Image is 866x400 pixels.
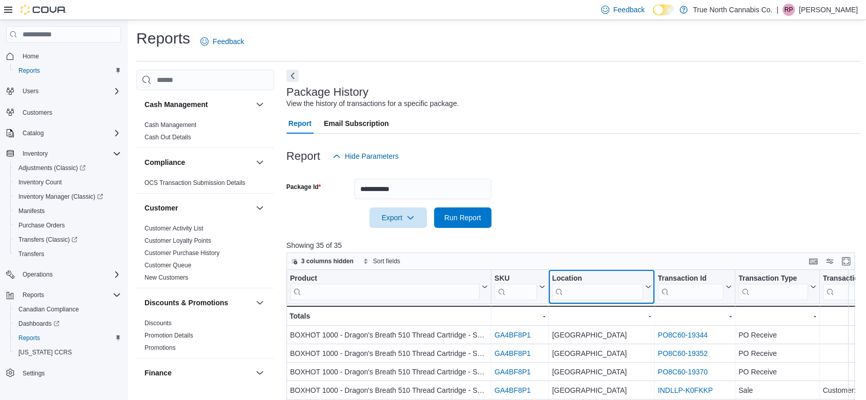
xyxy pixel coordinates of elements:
span: Hide Parameters [345,151,399,161]
button: Cash Management [145,99,252,110]
button: Transfers [10,247,125,261]
button: Location [552,274,651,300]
span: GL Account Totals [145,389,194,397]
a: GA4BF8P1 [494,386,531,394]
span: Customer Purchase History [145,249,220,257]
p: True North Cannabis Co. [693,4,772,16]
div: BOXHOT 1000 - Dragon's Breath 510 Thread Cartridge - Sativa - 1.2g [290,329,488,341]
span: Inventory Count [14,176,121,188]
span: Reports [18,67,40,75]
button: Enter fullscreen [840,255,852,267]
button: Cash Management [254,98,266,111]
span: Customer Queue [145,261,191,269]
span: Operations [18,268,121,281]
span: Catalog [23,129,44,137]
div: PO Receive [738,366,816,378]
div: - [738,310,816,322]
div: Sale [738,384,816,396]
a: Inventory Manager (Classic) [10,190,125,204]
button: Inventory Count [10,175,125,190]
div: Location [552,274,643,300]
button: Operations [2,267,125,282]
button: Customer [254,202,266,214]
div: Transaction Type [738,274,808,284]
button: Reports [18,289,48,301]
a: Canadian Compliance [14,303,83,315]
a: Manifests [14,205,49,217]
a: Reports [14,65,44,77]
span: Inventory [18,148,121,160]
a: Inventory Manager (Classic) [14,191,107,203]
span: RP [785,4,793,16]
h3: Discounts & Promotions [145,298,228,308]
span: 3 columns hidden [301,257,354,265]
button: Purchase Orders [10,218,125,233]
button: Reports [10,64,125,78]
h3: Compliance [145,157,185,167]
a: Cash Out Details [145,134,191,141]
span: Inventory [23,150,48,158]
button: Catalog [2,126,125,140]
span: Manifests [14,205,121,217]
a: Dashboards [10,317,125,331]
span: Home [23,52,39,60]
div: Transaction Type [738,274,808,300]
span: Sort fields [373,257,400,265]
a: GL Account Totals [145,390,194,397]
span: Feedback [613,5,645,15]
span: Cash Out Details [145,133,191,141]
a: Cash Management [145,121,196,129]
span: Transfers (Classic) [18,236,77,244]
span: Transfers (Classic) [14,234,121,246]
button: Customers [2,104,125,119]
a: Discounts [145,320,172,327]
button: Sort fields [359,255,404,267]
a: [US_STATE] CCRS [14,346,76,359]
div: Product [290,274,480,284]
a: Customer Purchase History [145,249,220,257]
a: Transfers (Classic) [14,234,81,246]
span: Washington CCRS [14,346,121,359]
span: Purchase Orders [14,219,121,231]
a: OCS Transaction Submission Details [145,179,245,186]
div: BOXHOT 1000 - Dragon's Breath 510 Thread Cartridge - Sativa - 1.2g [290,366,488,378]
span: Customers [18,106,121,118]
span: Reports [14,65,121,77]
a: Transfers [14,248,48,260]
span: Dashboards [18,320,59,328]
a: New Customers [145,274,188,281]
button: [US_STATE] CCRS [10,345,125,360]
a: Dashboards [14,318,64,330]
div: BOXHOT 1000 - Dragon's Breath 510 Thread Cartridge - Sativa - 1.2g [290,347,488,360]
button: Finance [254,367,266,379]
a: Reports [14,332,44,344]
span: Transfers [14,248,121,260]
span: Report [288,113,312,134]
button: 3 columns hidden [287,255,358,267]
button: SKU [494,274,545,300]
button: Keyboard shortcuts [807,255,819,267]
a: Promotions [145,344,176,351]
a: GA4BF8P1 [494,331,531,339]
span: Transfers [18,250,44,258]
button: Reports [2,288,125,302]
a: Customer Loyalty Points [145,237,211,244]
a: Adjustments (Classic) [10,161,125,175]
button: Display options [823,255,836,267]
span: Reports [18,334,40,342]
span: [US_STATE] CCRS [18,348,72,356]
span: Manifests [18,207,45,215]
button: Hide Parameters [328,146,403,166]
span: Feedback [213,36,244,47]
button: Operations [18,268,57,281]
a: Customer Queue [145,262,191,269]
span: Adjustments (Classic) [18,164,86,172]
span: Canadian Compliance [14,303,121,315]
a: PO8C60-19344 [657,331,707,339]
a: Transfers (Classic) [10,233,125,247]
span: Users [23,87,38,95]
a: INDLLP-K0FKKP [657,386,712,394]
